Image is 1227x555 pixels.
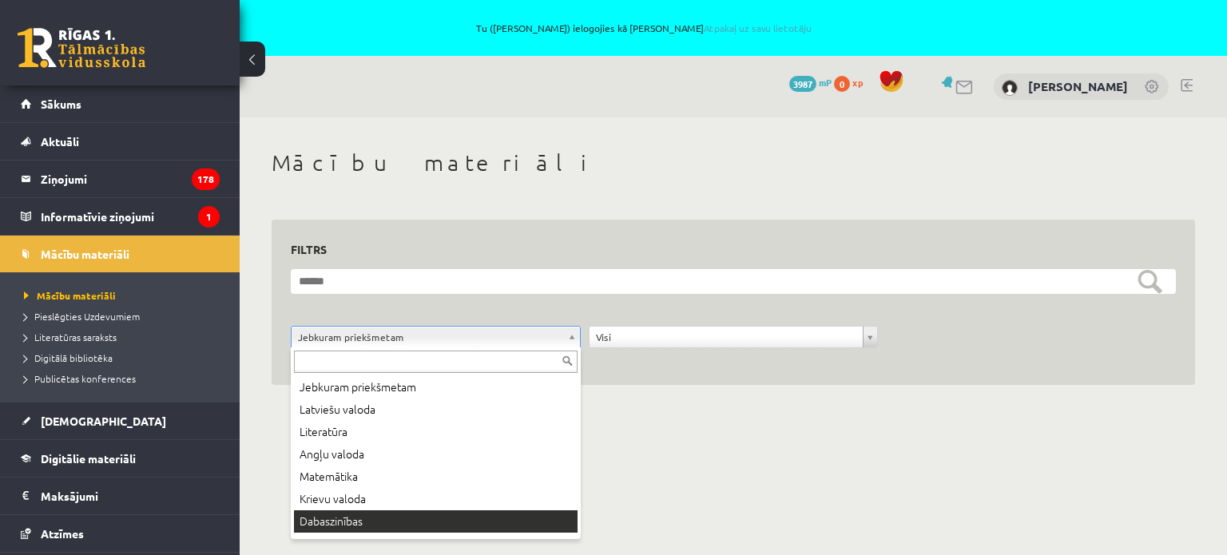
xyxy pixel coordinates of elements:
div: Angļu valoda [294,443,578,466]
div: Datorika [294,533,578,555]
div: Krievu valoda [294,488,578,510]
div: Matemātika [294,466,578,488]
div: Literatūra [294,421,578,443]
div: Latviešu valoda [294,398,578,421]
div: Dabaszinības [294,510,578,533]
div: Jebkuram priekšmetam [294,376,578,398]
